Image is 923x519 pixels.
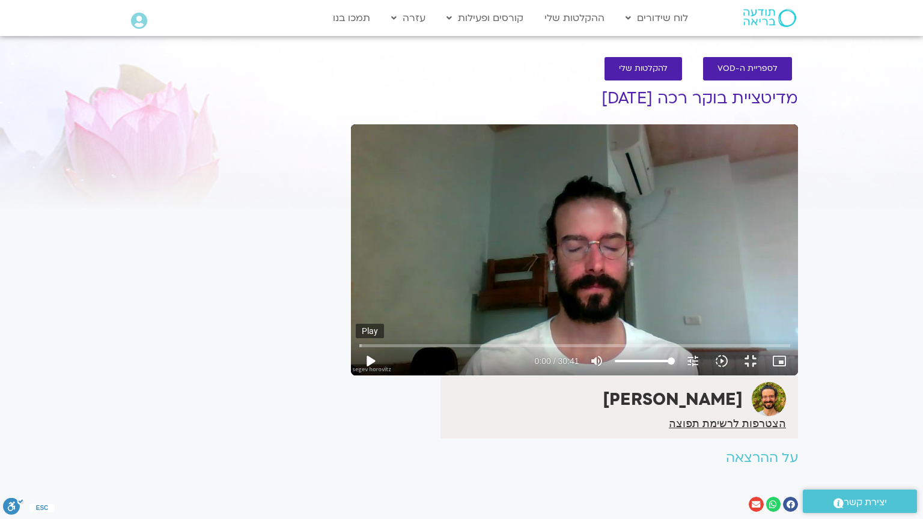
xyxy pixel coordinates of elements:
h1: מדיטציית בוקר רכה [DATE] [351,90,798,108]
div: שיתוף ב facebook [783,497,798,512]
span: לספריית ה-VOD [717,64,778,73]
a: לוח שידורים [620,7,694,29]
h2: על ההרצאה [351,451,798,466]
a: ההקלטות שלי [538,7,611,29]
img: שגב הורוביץ [752,382,786,416]
a: תמכו בנו [327,7,376,29]
a: יצירת קשר [803,490,917,513]
a: להקלטות שלי [605,57,682,80]
div: שיתוף ב whatsapp [766,497,781,512]
strong: [PERSON_NAME] [603,388,743,411]
a: עזרה [385,7,431,29]
a: קורסים ופעילות [440,7,529,29]
img: תודעה בריאה [743,9,796,27]
a: לספריית ה-VOD [703,57,792,80]
a: הצטרפות לרשימת תפוצה [669,418,786,429]
span: יצירת קשר [844,494,887,511]
div: שיתוף ב email [749,497,764,512]
span: להקלטות שלי [619,64,668,73]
